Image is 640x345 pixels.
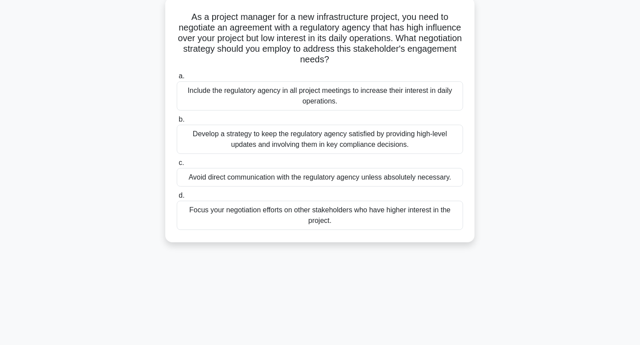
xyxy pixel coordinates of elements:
div: Focus your negotiation efforts on other stakeholders who have higher interest in the project. [177,201,463,230]
div: Avoid direct communication with the regulatory agency unless absolutely necessary. [177,168,463,187]
h5: As a project manager for a new infrastructure project, you need to negotiate an agreement with a ... [176,11,464,65]
span: a. [179,72,184,80]
span: d. [179,192,184,199]
span: c. [179,159,184,166]
span: b. [179,115,184,123]
div: Include the regulatory agency in all project meetings to increase their interest in daily operati... [177,81,463,111]
div: Develop a strategy to keep the regulatory agency satisfied by providing high-level updates and in... [177,125,463,154]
